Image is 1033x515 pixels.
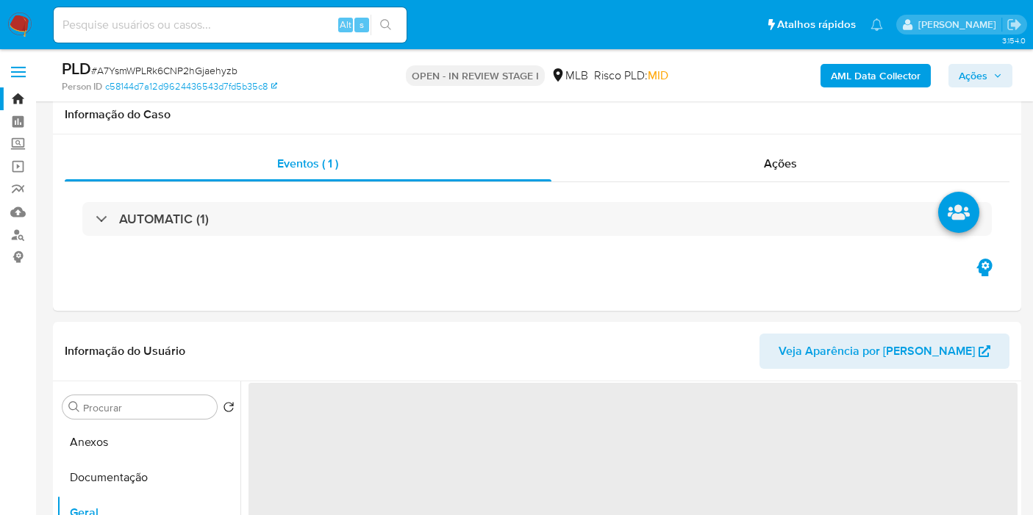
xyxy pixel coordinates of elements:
[62,57,91,80] b: PLD
[594,68,668,84] span: Risco PLD:
[360,18,364,32] span: s
[648,67,668,84] span: MID
[918,18,1001,32] p: leticia.merlin@mercadolivre.com
[1007,17,1022,32] a: Sair
[551,68,588,84] div: MLB
[831,64,921,87] b: AML Data Collector
[371,15,401,35] button: search-icon
[65,344,185,359] h1: Informação do Usuário
[764,155,797,172] span: Ações
[277,155,338,172] span: Eventos ( 1 )
[57,460,240,495] button: Documentação
[54,15,407,35] input: Pesquise usuários ou casos...
[821,64,931,87] button: AML Data Collector
[223,401,235,417] button: Retornar ao pedido padrão
[777,17,856,32] span: Atalhos rápidos
[57,425,240,460] button: Anexos
[871,18,883,31] a: Notificações
[340,18,351,32] span: Alt
[62,80,102,93] b: Person ID
[759,334,1009,369] button: Veja Aparência por [PERSON_NAME]
[779,334,975,369] span: Veja Aparência por [PERSON_NAME]
[406,65,545,86] p: OPEN - IN REVIEW STAGE I
[83,401,211,414] input: Procurar
[105,80,277,93] a: c58144d7a12d9624436543d7fd5b35c8
[948,64,1012,87] button: Ações
[65,107,1009,122] h1: Informação do Caso
[68,401,80,413] button: Procurar
[91,63,237,78] span: # A7YsmWPLRk6CNP2hGjaehyzb
[82,202,992,236] div: AUTOMATIC (1)
[959,64,987,87] span: Ações
[119,211,209,227] h3: AUTOMATIC (1)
